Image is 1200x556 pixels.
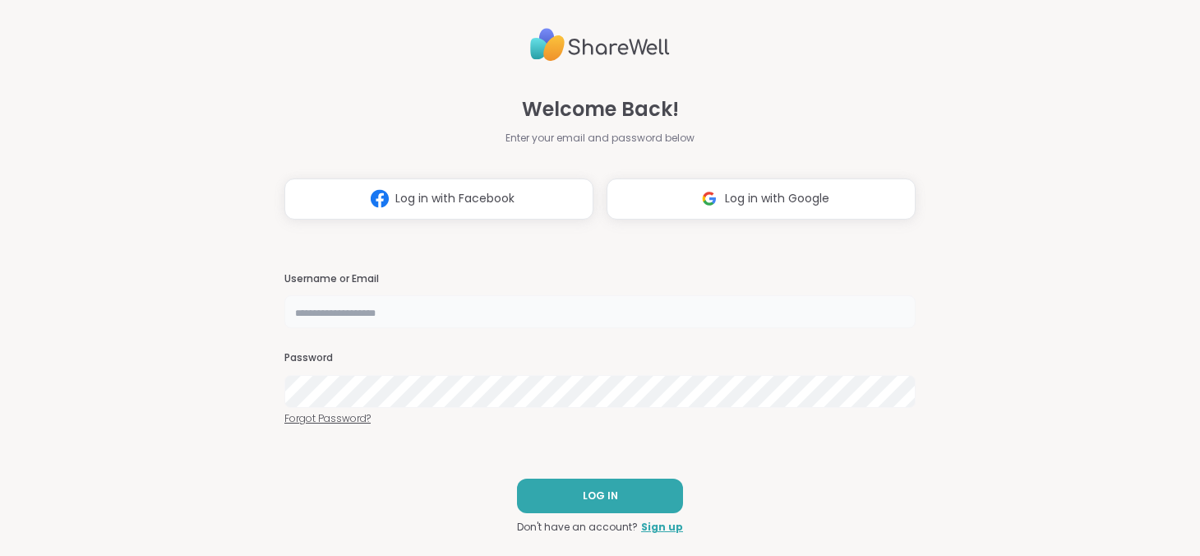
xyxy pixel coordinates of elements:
img: ShareWell Logomark [364,183,395,214]
button: Log in with Facebook [284,178,593,220]
span: LOG IN [583,489,618,503]
h3: Password [284,351,916,365]
h3: Username or Email [284,272,916,286]
button: LOG IN [517,479,683,513]
span: Log in with Google [725,190,829,207]
span: Welcome Back! [522,95,679,124]
span: Enter your email and password below [505,131,695,146]
img: ShareWell Logo [530,21,670,68]
button: Log in with Google [607,178,916,220]
a: Forgot Password? [284,411,916,426]
a: Sign up [641,520,683,535]
span: Log in with Facebook [395,190,515,207]
span: Don't have an account? [517,520,638,535]
img: ShareWell Logomark [694,183,725,214]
